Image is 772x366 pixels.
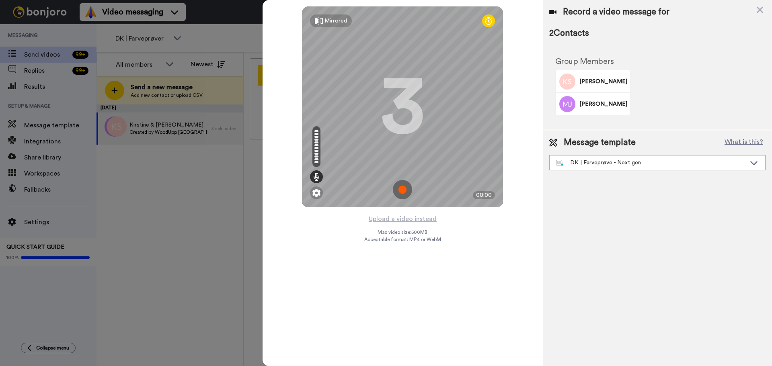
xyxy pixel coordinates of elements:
[579,100,627,108] span: [PERSON_NAME]
[559,74,575,90] img: Image of Kirstine Skifter
[555,57,630,66] h2: Group Members
[366,214,439,224] button: Upload a video instead
[722,137,766,149] button: What is this?
[564,137,636,149] span: Message template
[473,191,495,199] div: 00:00
[312,189,320,197] img: ic_gear.svg
[556,160,564,166] img: nextgen-template.svg
[579,78,627,86] span: [PERSON_NAME]
[364,236,441,243] span: Acceptable format: MP4 or WebM
[378,229,427,235] span: Max video size: 500 MB
[380,77,425,137] div: 3
[556,159,746,167] div: DK | Farveprøve - Next gen
[393,180,412,199] img: ic_record_start.svg
[559,96,575,112] img: Image of Michael Johannesen Liin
